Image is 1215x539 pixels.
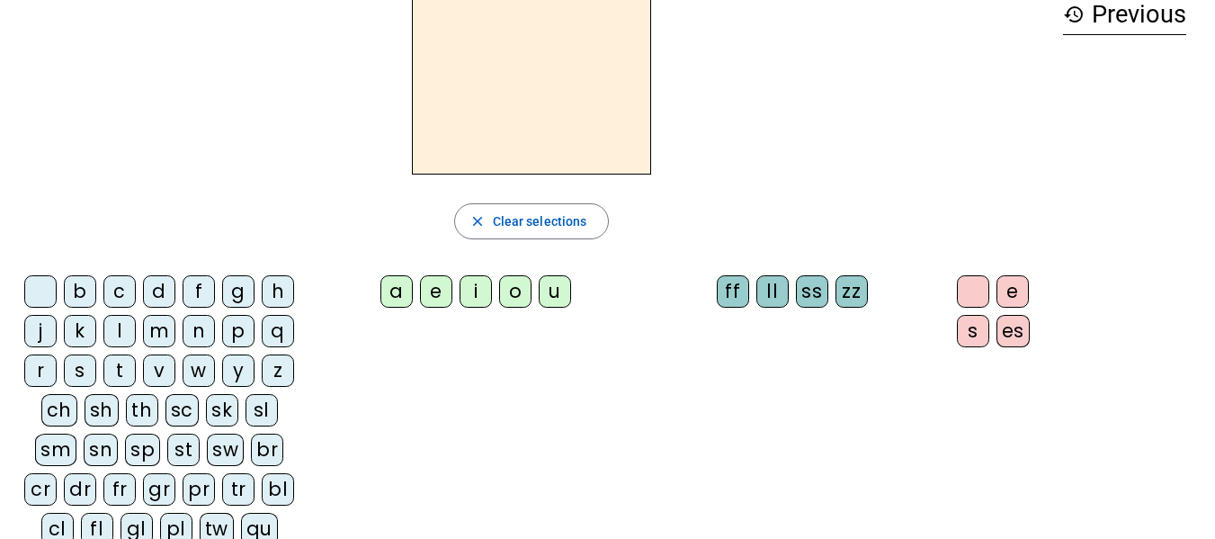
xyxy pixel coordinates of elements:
[493,211,587,232] span: Clear selections
[143,315,175,347] div: m
[103,473,136,506] div: fr
[183,473,215,506] div: pr
[420,275,452,308] div: e
[222,275,255,308] div: g
[756,275,789,308] div: ll
[143,355,175,387] div: v
[251,434,283,466] div: br
[143,275,175,308] div: d
[996,315,1030,347] div: es
[143,473,175,506] div: gr
[125,434,160,466] div: sp
[262,473,294,506] div: bl
[103,355,136,387] div: t
[167,434,200,466] div: st
[103,275,136,308] div: c
[262,355,294,387] div: z
[85,394,119,427] div: sh
[35,434,76,466] div: sm
[222,315,255,347] div: p
[996,275,1029,308] div: e
[499,275,532,308] div: o
[64,355,96,387] div: s
[957,315,989,347] div: s
[222,473,255,506] div: tr
[469,213,486,229] mat-icon: close
[796,275,828,308] div: ss
[206,394,238,427] div: sk
[165,394,199,427] div: sc
[246,394,278,427] div: sl
[126,394,158,427] div: th
[41,394,77,427] div: ch
[24,355,57,387] div: r
[717,275,749,308] div: ff
[183,355,215,387] div: w
[207,434,244,466] div: sw
[380,275,413,308] div: a
[262,275,294,308] div: h
[84,434,118,466] div: sn
[64,315,96,347] div: k
[1063,4,1085,25] mat-icon: history
[539,275,571,308] div: u
[835,275,868,308] div: zz
[183,315,215,347] div: n
[24,315,57,347] div: j
[103,315,136,347] div: l
[222,355,255,387] div: y
[64,275,96,308] div: b
[262,315,294,347] div: q
[64,473,96,506] div: dr
[24,473,57,506] div: cr
[454,203,610,239] button: Clear selections
[183,275,215,308] div: f
[460,275,492,308] div: i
